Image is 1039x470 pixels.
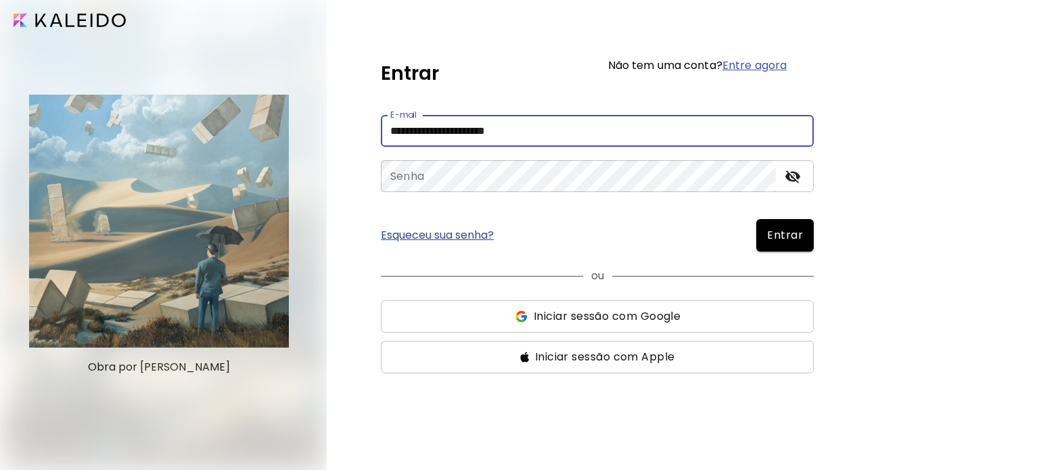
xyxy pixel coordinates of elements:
[514,310,528,323] img: ss
[756,219,814,252] button: Entrar
[534,308,680,325] span: Iniciar sessão com Google
[520,352,530,362] img: ss
[722,57,787,73] a: Entre agora
[781,165,804,188] button: toggle password visibility
[381,300,814,333] button: ssIniciar sessão com Google
[767,227,803,243] span: Entrar
[381,341,814,373] button: ssIniciar sessão com Apple
[535,349,675,365] span: Iniciar sessão com Apple
[608,60,787,71] h6: Não tem uma conta?
[381,230,494,241] a: Esqueceu sua senha?
[591,268,604,284] p: ou
[381,60,439,88] h5: Entrar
